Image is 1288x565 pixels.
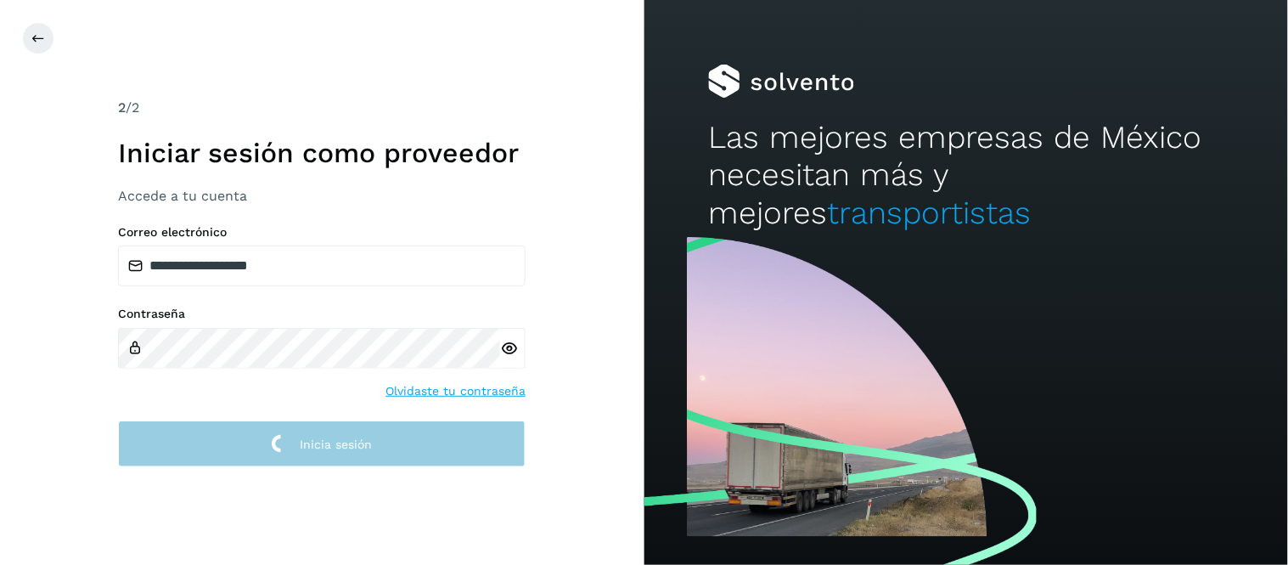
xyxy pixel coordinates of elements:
h2: Las mejores empresas de México necesitan más y mejores [708,119,1223,232]
button: Inicia sesión [118,421,526,467]
span: transportistas [827,195,1031,231]
span: 2 [118,99,126,116]
span: Inicia sesión [300,438,372,450]
h3: Accede a tu cuenta [118,188,526,204]
h1: Iniciar sesión como proveedor [118,137,526,169]
label: Contraseña [118,307,526,321]
div: /2 [118,98,526,118]
a: Olvidaste tu contraseña [385,382,526,400]
label: Correo electrónico [118,225,526,240]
